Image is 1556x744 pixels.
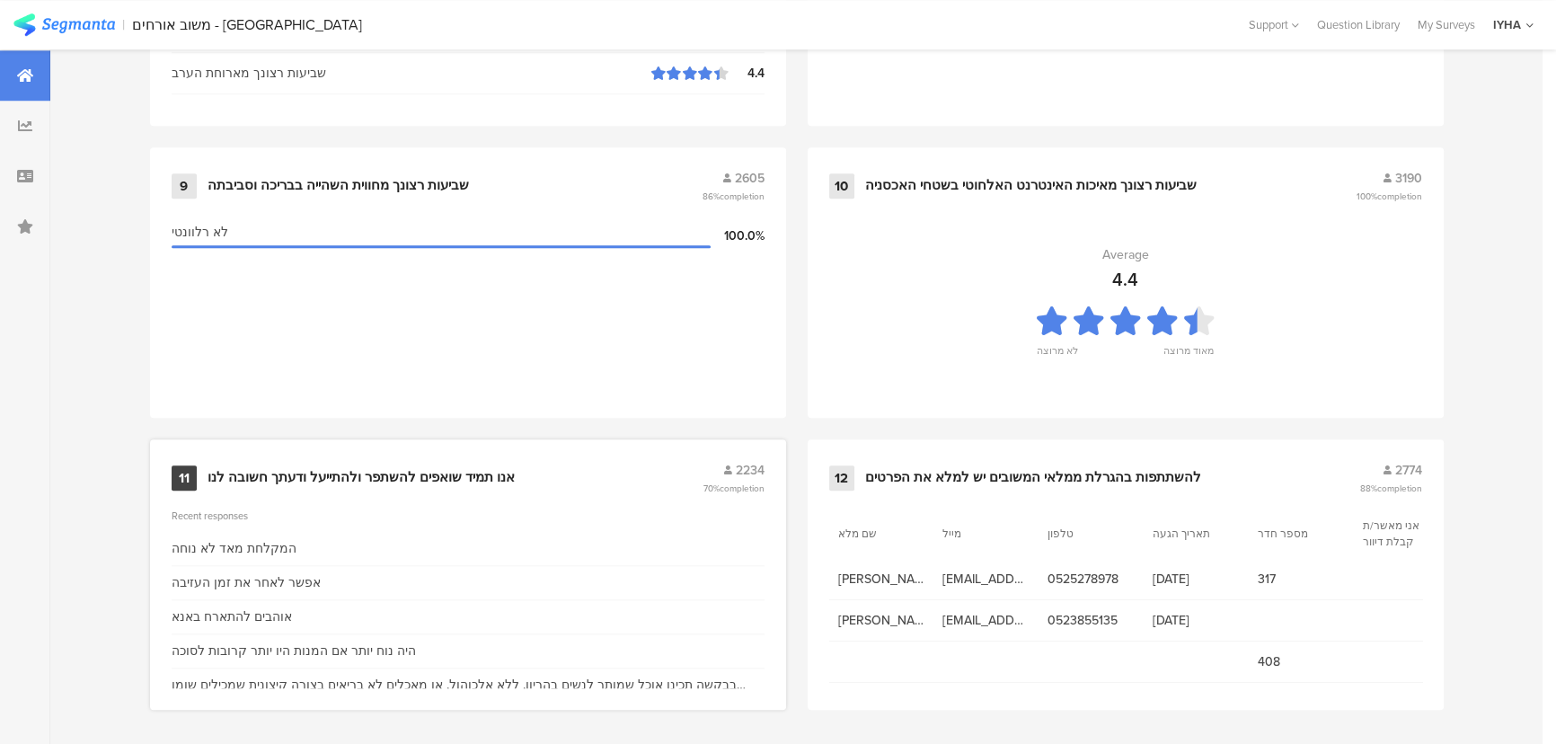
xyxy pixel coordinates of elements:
[838,570,925,589] span: [PERSON_NAME]
[865,177,1197,195] div: שביעות רצונך מאיכות האינטרנט האלחוטי בשטחי האכסניה
[1037,343,1078,368] div: לא מרוצה
[838,611,925,630] span: [PERSON_NAME]
[172,509,765,523] div: Recent responses
[13,13,115,36] img: segmanta logo
[1102,245,1149,264] div: Average
[1377,482,1422,495] span: completion
[729,64,765,83] div: 4.4
[942,611,1030,630] span: [EMAIL_ADDRESS][DOMAIN_NAME]
[1249,11,1299,39] div: Support
[172,64,651,83] div: שביעות רצונך מארוחת הערב
[1258,526,1339,542] section: מספר חדר
[703,190,765,203] span: 86%
[735,169,765,188] span: 2605
[1258,652,1345,671] span: 408
[838,526,919,542] section: שם מלא
[829,465,854,491] div: 12
[132,16,362,33] div: משוב אורחים - [GEOGRAPHIC_DATA]
[1395,169,1422,188] span: 3190
[865,469,1201,487] div: להשתתפות בהגרלת ממלאי המשובים יש למלא את הפרטים
[1048,526,1128,542] section: טלפון
[720,482,765,495] span: completion
[1112,266,1138,293] div: 4.4
[172,223,228,242] span: לא רלוונטי
[736,461,765,480] span: 2234
[208,469,515,487] div: אנו תמיד שואפים להשתפר ולהתייעל ודעתך חשובה לנו
[172,539,296,558] div: המקלחת מאד לא נוחה
[1163,343,1214,368] div: מאוד מרוצה
[1409,16,1484,33] a: My Surveys
[1048,611,1135,630] span: 0523855135
[942,570,1030,589] span: [EMAIL_ADDRESS][DOMAIN_NAME]
[172,607,292,626] div: אוהבים להתארח באנא
[1360,482,1422,495] span: 88%
[711,226,765,245] div: 100.0%
[1357,190,1422,203] span: 100%
[703,482,765,495] span: 70%
[172,573,321,592] div: אפשר לאחר את זמן העזיבה
[1153,611,1240,630] span: [DATE]
[122,14,125,35] div: |
[1153,526,1233,542] section: תאריך הגעה
[1363,518,1444,550] section: אני מאשר/ת קבלת דיוור
[172,642,416,660] div: היה נוח יותר אם המנות היו יותר קרובות לסוכה
[172,676,765,695] div: בבקשה תכינו אוכל שמותר לנשים בהריון, ללא אלכוהול, או מאכלים לא בריאים בצורה קיצונית שמכילים שומן ...
[720,190,765,203] span: completion
[1153,570,1240,589] span: [DATE]
[1308,16,1409,33] a: Question Library
[1258,570,1345,589] span: 317
[942,526,1023,542] section: מייל
[1377,190,1422,203] span: completion
[1048,570,1135,589] span: 0525278978
[1493,16,1521,33] div: IYHA
[208,177,469,195] div: שביעות רצונך מחווית השהייה בבריכה וסביבתה
[1395,461,1422,480] span: 2774
[172,465,197,491] div: 11
[829,173,854,199] div: 10
[172,173,197,199] div: 9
